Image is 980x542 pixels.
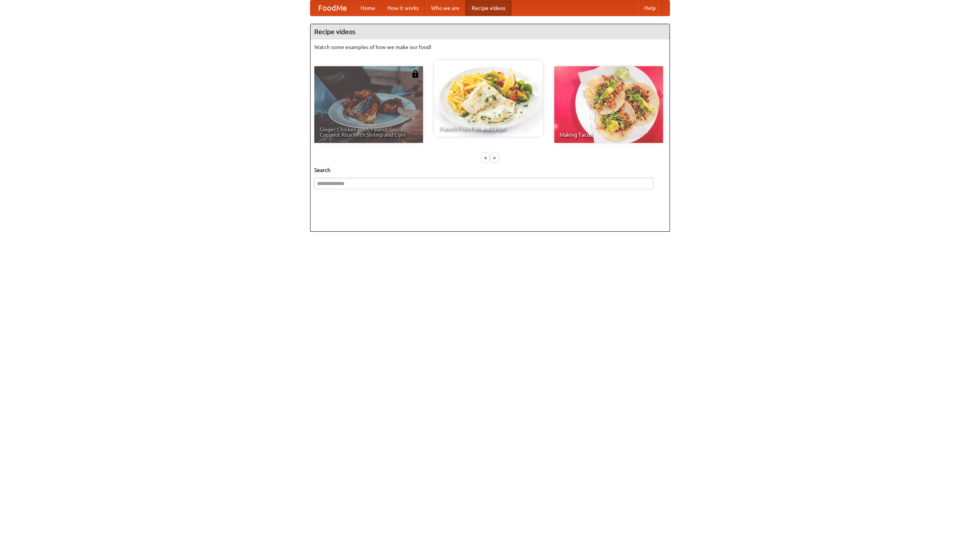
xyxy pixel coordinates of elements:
span: Making Tacos [560,132,658,138]
a: Making Tacos [554,66,663,143]
span: French Fries Fish and Chips [439,126,537,131]
a: How it works [381,0,425,16]
img: 483408.png [412,70,419,78]
p: Watch some examples of how we make our food! [314,43,666,51]
a: Home [354,0,381,16]
h5: Search [314,166,666,174]
a: Help [638,0,662,16]
a: Recipe videos [465,0,511,16]
h4: Recipe videos [310,24,670,39]
div: « [482,153,489,162]
div: » [491,153,498,162]
a: French Fries Fish and Chips [434,60,543,137]
a: Who we are [425,0,465,16]
a: FoodMe [310,0,354,16]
